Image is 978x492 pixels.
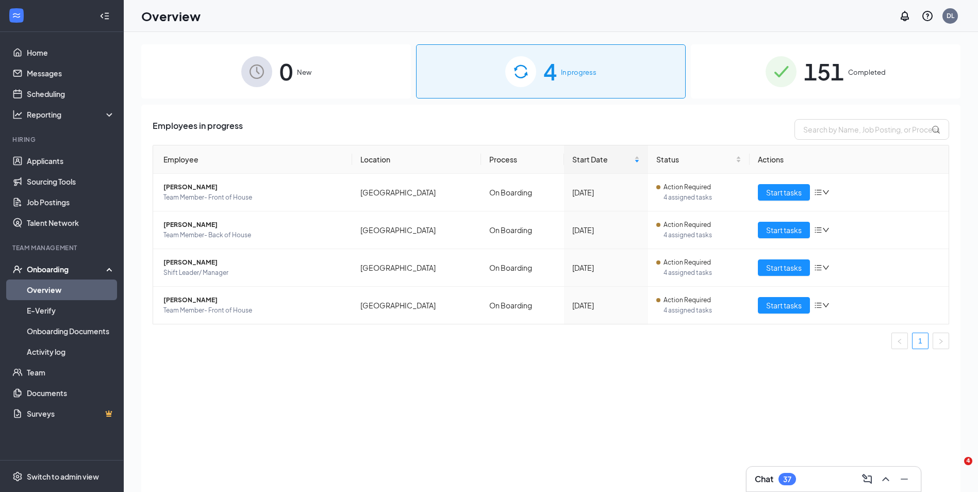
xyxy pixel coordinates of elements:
[912,333,929,349] li: 1
[572,187,640,198] div: [DATE]
[153,119,243,140] span: Employees in progress
[12,135,113,144] div: Hiring
[27,264,106,274] div: Onboarding
[664,220,711,230] span: Action Required
[153,145,352,174] th: Employee
[664,182,711,192] span: Action Required
[822,302,830,309] span: down
[794,119,949,140] input: Search by Name, Job Posting, or Process
[877,471,894,487] button: ChevronUp
[822,226,830,234] span: down
[947,11,954,20] div: DL
[352,145,481,174] th: Location
[163,257,344,268] span: [PERSON_NAME]
[27,471,99,482] div: Switch to admin view
[352,249,481,287] td: [GEOGRAPHIC_DATA]
[27,42,115,63] a: Home
[891,333,908,349] button: left
[664,305,741,316] span: 4 assigned tasks
[27,280,115,300] a: Overview
[163,268,344,278] span: Shift Leader/ Manager
[27,109,115,120] div: Reporting
[648,145,750,174] th: Status
[12,264,23,274] svg: UserCheck
[766,224,802,236] span: Start tasks
[100,11,110,21] svg: Collapse
[27,383,115,403] a: Documents
[27,192,115,212] a: Job Postings
[664,230,741,240] span: 4 assigned tasks
[11,10,22,21] svg: WorkstreamLogo
[758,259,810,276] button: Start tasks
[933,333,949,349] li: Next Page
[572,154,632,165] span: Start Date
[664,295,711,305] span: Action Required
[163,230,344,240] span: Team Member- Back of House
[921,10,934,22] svg: QuestionInfo
[814,226,822,234] span: bars
[814,264,822,272] span: bars
[664,257,711,268] span: Action Required
[481,174,565,211] td: On Boarding
[572,300,640,311] div: [DATE]
[163,182,344,192] span: [PERSON_NAME]
[943,457,968,482] iframe: Intercom live chat
[352,174,481,211] td: [GEOGRAPHIC_DATA]
[163,192,344,203] span: Team Member- Front of House
[297,67,311,77] span: New
[880,473,892,485] svg: ChevronUp
[163,305,344,316] span: Team Member- Front of House
[27,341,115,362] a: Activity log
[664,268,741,278] span: 4 assigned tasks
[804,54,844,89] span: 151
[758,222,810,238] button: Start tasks
[27,151,115,171] a: Applicants
[758,297,810,314] button: Start tasks
[561,67,596,77] span: In progress
[814,301,822,309] span: bars
[12,109,23,120] svg: Analysis
[938,338,944,345] span: right
[822,264,830,271] span: down
[814,188,822,196] span: bars
[766,187,802,198] span: Start tasks
[822,189,830,196] span: down
[163,295,344,305] span: [PERSON_NAME]
[750,145,949,174] th: Actions
[27,403,115,424] a: SurveysCrown
[664,192,741,203] span: 4 assigned tasks
[964,457,972,465] span: 4
[27,362,115,383] a: Team
[163,220,344,230] span: [PERSON_NAME]
[481,211,565,249] td: On Boarding
[933,333,949,349] button: right
[279,54,293,89] span: 0
[891,333,908,349] li: Previous Page
[141,7,201,25] h1: Overview
[27,321,115,341] a: Onboarding Documents
[758,184,810,201] button: Start tasks
[897,338,903,345] span: left
[572,262,640,273] div: [DATE]
[766,262,802,273] span: Start tasks
[899,10,911,22] svg: Notifications
[913,333,928,349] a: 1
[481,287,565,324] td: On Boarding
[543,54,557,89] span: 4
[481,249,565,287] td: On Boarding
[861,473,873,485] svg: ComposeMessage
[783,475,791,484] div: 37
[859,471,875,487] button: ComposeMessage
[27,212,115,233] a: Talent Network
[848,67,886,77] span: Completed
[27,84,115,104] a: Scheduling
[27,171,115,192] a: Sourcing Tools
[755,473,773,485] h3: Chat
[656,154,734,165] span: Status
[898,473,910,485] svg: Minimize
[27,300,115,321] a: E-Verify
[27,63,115,84] a: Messages
[481,145,565,174] th: Process
[352,211,481,249] td: [GEOGRAPHIC_DATA]
[12,471,23,482] svg: Settings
